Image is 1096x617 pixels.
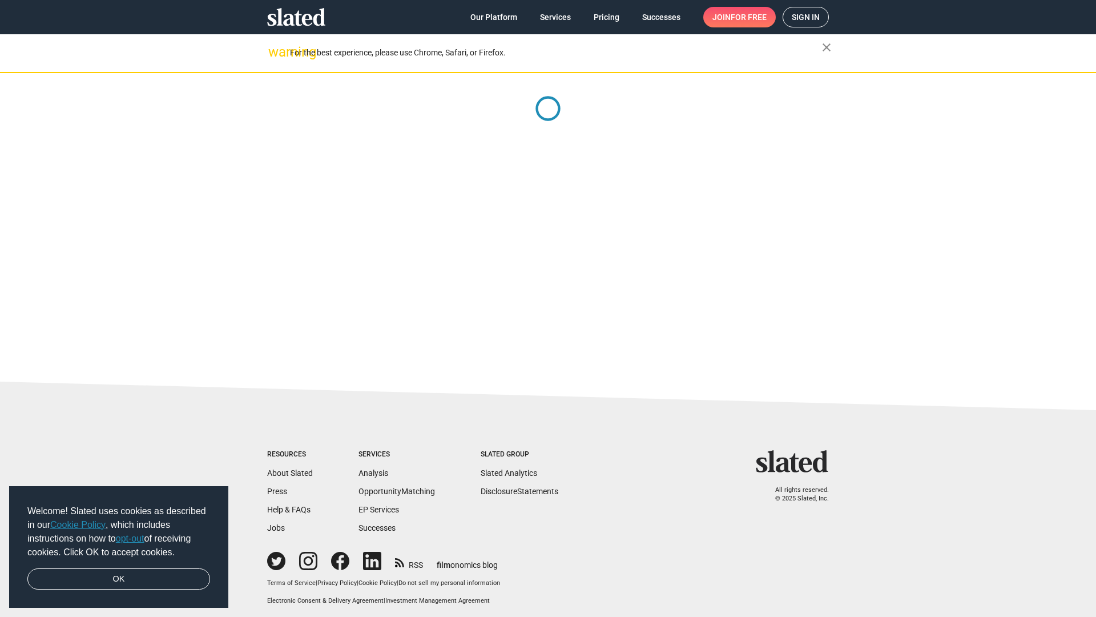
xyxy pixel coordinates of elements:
[116,534,144,543] a: opt-out
[358,505,399,514] a: EP Services
[267,597,384,604] a: Electronic Consent & Delivery Agreement
[358,579,397,587] a: Cookie Policy
[481,487,558,496] a: DisclosureStatements
[703,7,776,27] a: Joinfor free
[397,579,398,587] span: |
[437,551,498,571] a: filmonomics blog
[642,7,680,27] span: Successes
[27,568,210,590] a: dismiss cookie message
[267,450,313,459] div: Resources
[531,7,580,27] a: Services
[358,523,396,532] a: Successes
[384,597,385,604] span: |
[358,450,435,459] div: Services
[481,468,537,478] a: Slated Analytics
[267,523,285,532] a: Jobs
[594,7,619,27] span: Pricing
[461,7,526,27] a: Our Platform
[783,7,829,27] a: Sign in
[267,487,287,496] a: Press
[268,45,282,59] mat-icon: warning
[470,7,517,27] span: Our Platform
[481,450,558,459] div: Slated Group
[437,560,450,570] span: film
[763,486,829,503] p: All rights reserved. © 2025 Slated, Inc.
[395,553,423,571] a: RSS
[27,504,210,559] span: Welcome! Slated uses cookies as described in our , which includes instructions on how to of recei...
[633,7,690,27] a: Successes
[585,7,628,27] a: Pricing
[792,7,820,27] span: Sign in
[290,45,822,61] div: For the best experience, please use Chrome, Safari, or Firefox.
[712,7,767,27] span: Join
[731,7,767,27] span: for free
[820,41,833,54] mat-icon: close
[385,597,490,604] a: Investment Management Agreement
[50,520,106,530] a: Cookie Policy
[358,468,388,478] a: Analysis
[357,579,358,587] span: |
[358,487,435,496] a: OpportunityMatching
[267,468,313,478] a: About Slated
[398,579,500,588] button: Do not sell my personal information
[9,486,228,608] div: cookieconsent
[267,579,316,587] a: Terms of Service
[317,579,357,587] a: Privacy Policy
[316,579,317,587] span: |
[540,7,571,27] span: Services
[267,505,311,514] a: Help & FAQs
